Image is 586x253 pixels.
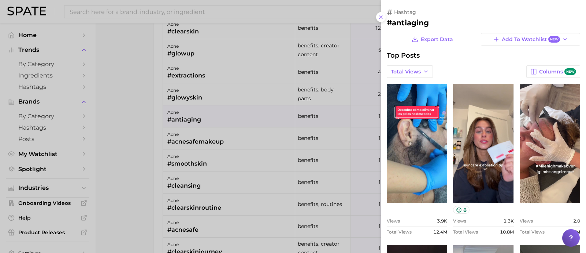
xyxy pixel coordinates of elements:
span: hashtag [394,9,416,15]
span: Total Views [387,229,412,235]
span: Views [520,218,533,224]
button: Export Data [410,33,455,46]
span: 9.5m [569,229,580,235]
button: Total Views [387,65,433,78]
span: Export Data [421,36,453,43]
span: Total Views [391,69,421,75]
span: Add to Watchlist [502,36,560,43]
span: 1.3k [504,218,514,224]
span: 12.4m [433,229,447,235]
button: 8 [453,206,470,214]
span: Top Posts [387,51,420,59]
button: Add to WatchlistNew [481,33,580,46]
button: Columnsnew [526,65,580,78]
span: New [548,36,560,43]
span: Views [453,218,466,224]
span: Total Views [453,229,478,235]
span: Total Views [520,229,545,235]
span: 3.9k [437,218,447,224]
span: Columns [539,68,576,75]
span: 10.8m [500,229,514,235]
span: 2.0 [573,218,580,224]
span: new [564,68,576,75]
span: Views [387,218,400,224]
h2: #antiaging [387,18,580,27]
